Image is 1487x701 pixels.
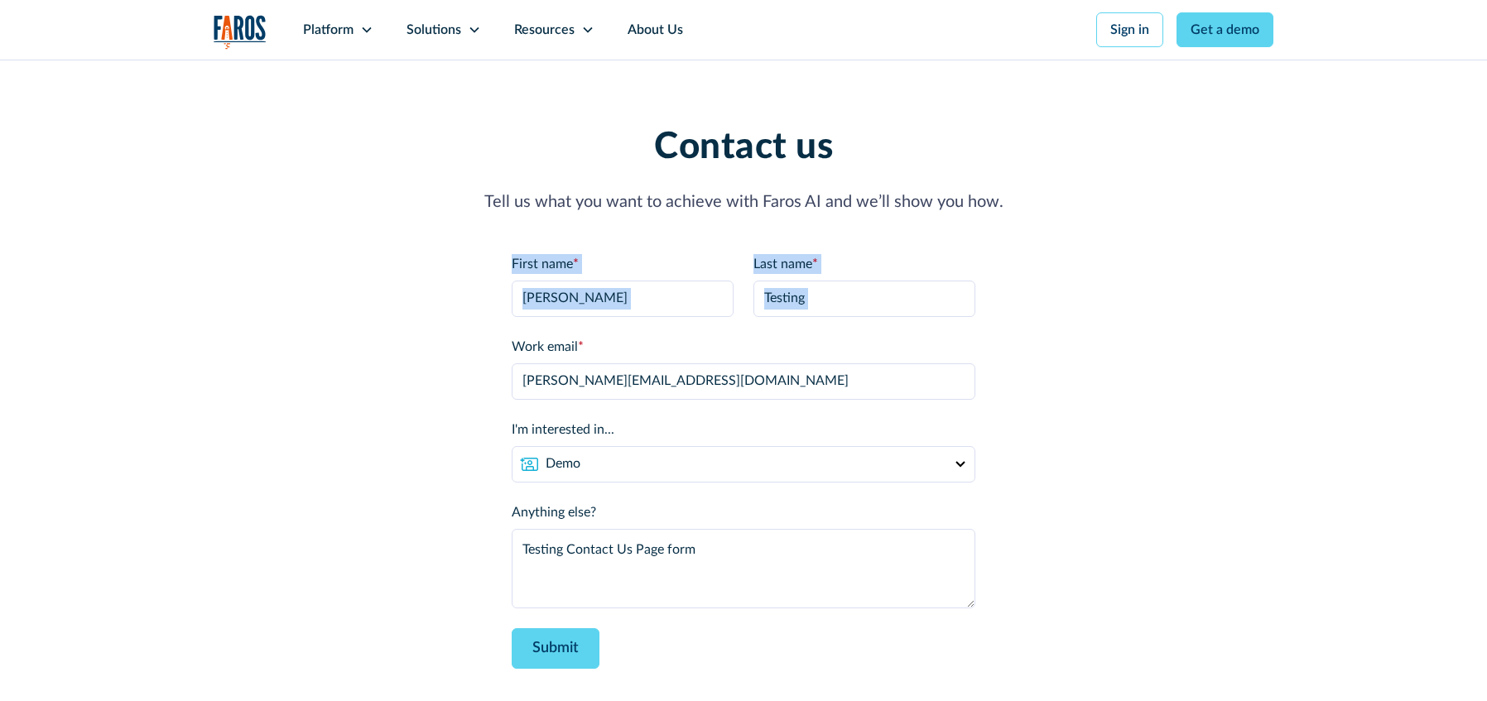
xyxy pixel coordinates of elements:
[753,254,975,274] label: Last name
[214,15,267,49] img: Logo of the analytics and reporting company Faros.
[512,337,975,357] label: Work email
[512,254,975,669] form: Contact Page Form
[512,628,599,669] input: Submit
[512,254,734,274] label: First name
[407,20,461,40] div: Solutions
[214,190,1273,214] p: Tell us what you want to achieve with Faros AI and we’ll show you how.
[512,420,975,439] label: I'm interested in...
[1177,12,1273,47] a: Get a demo
[214,15,267,49] a: home
[303,20,354,40] div: Platform
[512,502,975,522] label: Anything else?
[214,126,1273,170] h1: Contact us
[1096,12,1163,47] a: Sign in
[514,20,575,40] div: Resources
